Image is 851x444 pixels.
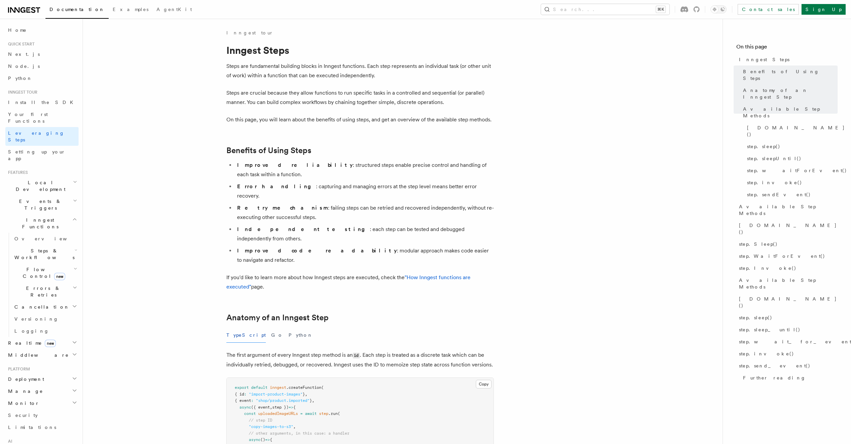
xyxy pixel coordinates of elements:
[270,437,272,442] span: {
[156,7,192,12] span: AgentKit
[8,149,66,161] span: Setting up your app
[14,328,49,334] span: Logging
[109,2,152,18] a: Examples
[736,201,838,219] a: Available Step Methods
[239,405,251,410] span: async
[244,411,256,416] span: const
[5,48,79,60] a: Next.js
[12,247,75,261] span: Steps & Workflows
[8,413,38,418] span: Security
[113,7,148,12] span: Examples
[736,274,838,293] a: Available Step Methods
[739,265,796,271] span: step.Invoke()
[740,66,838,84] a: Benefits of Using Steps
[739,296,838,309] span: [DOMAIN_NAME]()
[226,62,494,80] p: Steps are fundamental building blocks in Inngest functions. Each step represents an individual ta...
[8,64,40,69] span: Node.js
[656,6,665,13] kbd: ⌘K
[12,301,79,313] button: Cancellation
[249,437,260,442] span: async
[235,385,249,390] span: export
[739,314,772,321] span: step.sleep()
[5,170,28,175] span: Features
[289,328,313,343] button: Python
[5,400,39,407] span: Monitor
[226,313,329,322] a: Anatomy of an Inngest Step
[12,282,79,301] button: Errors & Retries
[249,418,272,423] span: // step ID
[747,143,780,150] span: step.sleep()
[12,263,79,282] button: Flow Controlnew
[5,60,79,72] a: Node.js
[736,238,838,250] a: step.Sleep()
[303,392,305,397] span: }
[5,198,73,211] span: Events & Triggers
[251,385,268,390] span: default
[300,411,303,416] span: =
[739,253,825,259] span: step.WaitForEvent()
[747,124,845,138] span: [DOMAIN_NAME]()
[237,226,370,232] strong: Independent testing
[736,293,838,312] a: [DOMAIN_NAME]()
[5,195,79,214] button: Events & Triggers
[743,106,838,119] span: Available Step Methods
[235,392,244,397] span: { id
[736,43,838,53] h4: On this page
[12,233,79,245] a: Overview
[251,405,270,410] span: ({ event
[5,388,43,395] span: Manage
[740,84,838,103] a: Anatomy of an Inngest Step
[312,398,314,403] span: ,
[249,431,349,436] span: // other arguments, in this case: a handler
[293,424,296,429] span: ,
[235,182,494,201] li: : capturing and managing errors at the step level means better error recovery.
[5,439,12,444] span: AI
[740,372,838,384] a: Further reading
[5,179,73,193] span: Local Development
[738,4,799,15] a: Contact sales
[476,380,492,388] button: Copy
[5,373,79,385] button: Deployment
[739,277,838,290] span: Available Step Methods
[270,405,272,410] span: ,
[235,203,494,222] li: : failing steps can be retried and recovered independently, without re-executing other successful...
[45,2,109,19] a: Documentation
[5,385,79,397] button: Manage
[310,398,312,403] span: }
[541,4,669,15] button: Search...⌘K
[249,392,303,397] span: "import-product-images"
[739,222,838,235] span: [DOMAIN_NAME]()
[289,405,293,410] span: =>
[54,273,65,280] span: new
[736,312,838,324] a: step.sleep()
[328,411,338,416] span: .run
[5,376,44,382] span: Deployment
[319,411,328,416] span: step
[321,385,324,390] span: (
[272,405,289,410] span: step })
[5,352,69,358] span: Middleware
[237,162,353,168] strong: Improved reliability
[260,437,265,442] span: ()
[235,246,494,265] li: : modular approach makes code easier to navigate and refactor.
[8,112,48,124] span: Your first Functions
[14,316,59,322] span: Versioning
[226,328,266,343] button: TypeScript
[5,366,30,372] span: Platform
[744,122,838,140] a: [DOMAIN_NAME]()
[12,245,79,263] button: Steps & Workflows
[235,160,494,179] li: : structured steps enable precise control and handling of each task within a function.
[736,250,838,262] a: step.WaitForEvent()
[744,152,838,164] a: step.sleepUntil()
[270,385,286,390] span: inngest
[237,247,397,254] strong: Improved code readability
[743,87,838,100] span: Anatomy of an Inngest Step
[744,189,838,201] a: step.sendEvent()
[226,115,494,124] p: On this page, you will learn about the benefits of using steps, and get an overview of the availa...
[305,411,317,416] span: await
[747,191,811,198] span: step.sendEvent()
[8,425,56,430] span: Limitations
[8,51,40,57] span: Next.js
[5,397,79,409] button: Monitor
[8,100,77,105] span: Install the SDK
